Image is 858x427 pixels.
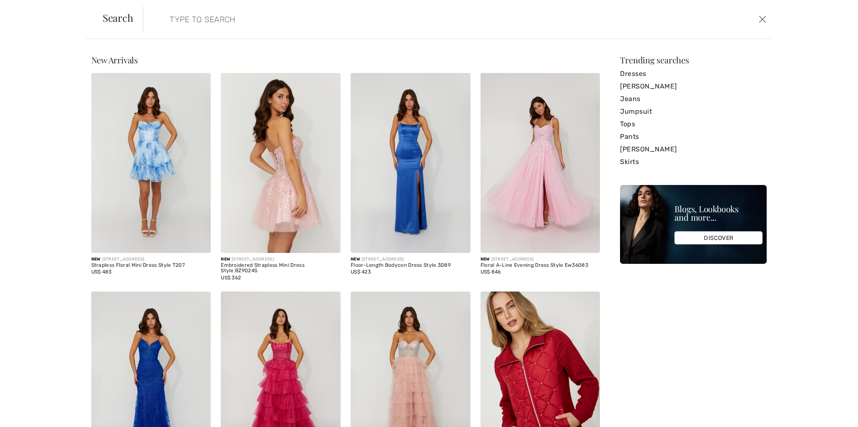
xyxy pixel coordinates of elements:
[91,73,211,253] img: Strapless Floral Mini Dress Style T207. Blue
[163,7,608,32] input: TYPE TO SEARCH
[620,105,767,118] a: Jumpsuit
[620,80,767,93] a: [PERSON_NAME]
[675,232,762,245] div: DISCOVER
[34,77,142,83] div: Boutique [STREET_ADDRESS]
[32,46,143,52] div: [STREET_ADDRESS]
[221,275,241,281] span: US$ 362
[620,118,767,130] a: Tops
[351,269,371,275] span: US$ 423
[221,256,341,263] div: [STREET_ADDRESS]
[103,13,133,23] span: Search
[620,56,767,64] div: Trending searches
[18,6,36,13] span: Chat
[91,256,211,263] div: [STREET_ADDRESS]
[221,257,230,262] span: New
[351,73,470,253] img: Floor-Length Bodycon Dress Style 3089. Royal
[481,73,600,253] img: Floral A-Line Evening Dress Style Ew36083. Pink
[481,263,600,268] div: Floral A-Line Evening Dress Style Ew36083
[351,257,360,262] span: New
[481,257,490,262] span: New
[15,107,28,120] img: avatar
[117,14,131,26] button: Popout
[13,39,27,52] img: avatar
[98,220,111,230] button: End chat
[481,269,501,275] span: US$ 846
[675,205,762,221] div: Blogs, Lookbooks and more...
[620,68,767,80] a: Dresses
[620,185,767,264] img: Blogs, Lookbooks and more...
[620,93,767,105] a: Jeans
[620,143,767,156] a: [PERSON_NAME]
[351,256,470,263] div: [STREET_ADDRESS]
[91,257,101,262] span: New
[481,256,600,263] div: [STREET_ADDRESS]
[756,13,769,26] button: Close
[620,130,767,143] a: Pants
[91,263,211,268] div: Strapless Floral Mini Dress Style T207
[91,54,138,65] span: New Arrivals
[91,269,112,275] span: US$ 483
[221,263,341,274] div: Embroidered Strapless Mini Dress Style BZ9024S
[15,66,142,73] div: Chat started
[351,263,470,268] div: Floor-Length Bodycon Dress Style 3089
[620,156,767,168] a: Skirts
[131,14,144,26] button: Minimize widget
[32,39,143,45] h2: Customer Care | Service Client
[127,220,140,230] button: Menu
[221,73,341,253] img: Embroidered Strapless Mini Dress Style BZ9024S. Blush
[36,10,117,29] h1: Live Chat | Chat en direct
[112,220,126,231] button: Attach file
[37,90,119,117] span: Hi, are you having any trouble checking out? Feel free to reach out to us with any questions!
